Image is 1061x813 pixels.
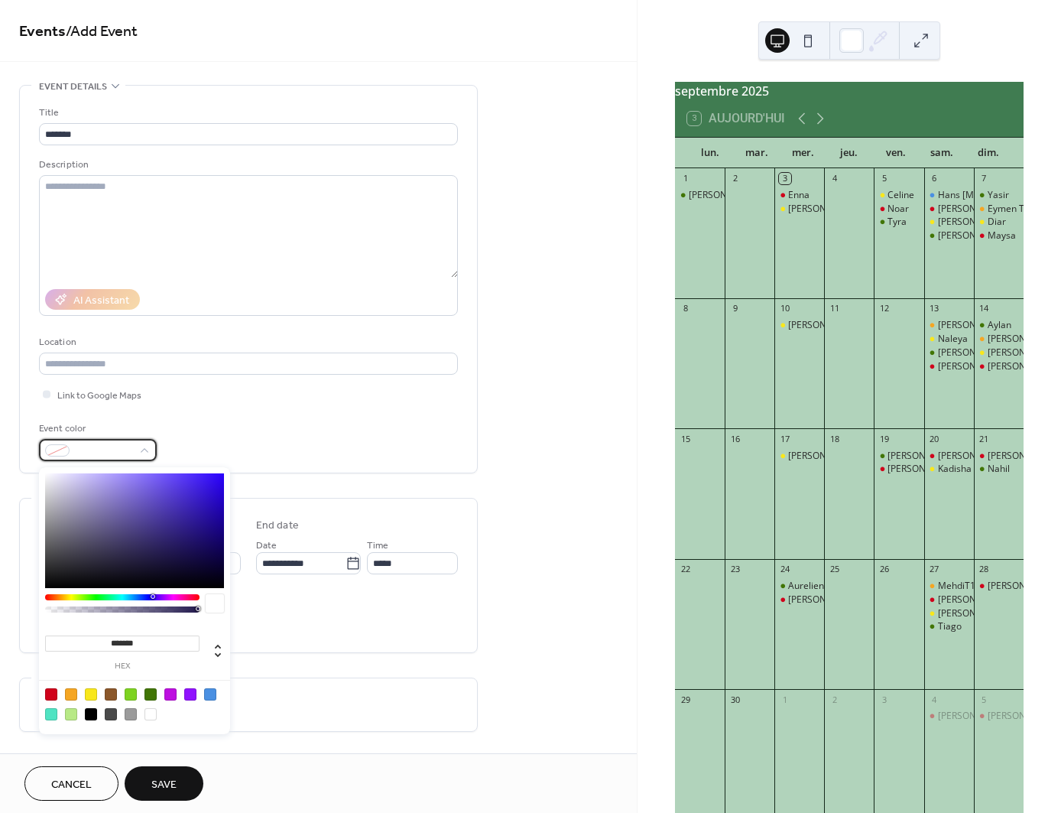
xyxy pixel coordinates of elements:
div: 12 [878,303,890,314]
div: 27 [929,564,940,575]
div: 1 [680,173,691,184]
label: hex [45,662,200,671]
div: 5 [878,173,890,184]
div: Yasir [974,189,1024,202]
div: Eymen T1 [974,203,1024,216]
div: [PERSON_NAME] [938,450,1010,463]
div: End date [256,518,299,534]
div: #BD10E0 [164,688,177,701]
div: Gioia [974,450,1024,463]
div: Hans T3 [924,189,974,202]
span: Time [367,538,388,554]
div: [PERSON_NAME] [938,710,1010,723]
span: / Add Event [66,17,138,47]
div: Enzo Bryan [924,216,974,229]
div: Hans [MEDICAL_DATA] [938,189,1037,202]
div: #FFFFFF [144,708,157,720]
div: #F5A623 [65,688,77,701]
div: 21 [978,433,990,444]
div: #4A4A4A [105,708,117,720]
span: Event details [39,79,107,95]
div: Aylan [988,319,1011,332]
div: #9B9B9B [125,708,137,720]
div: 22 [680,564,691,575]
div: [PERSON_NAME] [938,216,1010,229]
div: [PERSON_NAME] [938,346,1010,359]
div: Laurin [675,189,725,202]
span: Link to Google Maps [57,388,141,404]
div: Maysa [974,229,1024,242]
div: [PERSON_NAME] [988,450,1059,463]
div: Noar [874,203,923,216]
div: Aurelien [788,580,824,593]
div: Enna [774,189,824,202]
div: 29 [680,694,691,705]
div: #8B572A [105,688,117,701]
div: Salvatore [924,607,974,620]
div: mar. [733,138,780,168]
div: [PERSON_NAME] [788,593,860,606]
span: Date [256,538,277,554]
button: Save [125,766,203,801]
div: Location [39,334,455,350]
div: dim. [965,138,1011,168]
div: 6 [929,173,940,184]
div: [PERSON_NAME] [938,229,1010,242]
div: 16 [729,433,741,444]
div: Tiago [924,620,974,633]
div: MehdiT1 [938,580,975,593]
div: 2 [729,173,741,184]
div: Saron Amanuel [924,229,974,242]
div: Enna [788,189,810,202]
div: #50E3C2 [45,708,57,720]
div: Celine [887,189,914,202]
div: Diar [988,216,1006,229]
span: Save [151,777,177,793]
div: Nahil [974,463,1024,476]
div: [PERSON_NAME] [988,580,1059,593]
div: 5 [978,694,990,705]
div: Description [39,157,455,173]
div: sam. [919,138,965,168]
div: [PERSON_NAME] [938,593,1010,606]
div: Yasmine [974,360,1024,373]
div: 30 [729,694,741,705]
div: 18 [829,433,840,444]
div: septembre 2025 [675,82,1024,100]
div: 20 [929,433,940,444]
div: Maysa [988,229,1016,242]
div: [PERSON_NAME] [938,203,1010,216]
div: Aylan [974,319,1024,332]
div: 4 [829,173,840,184]
span: Cancel [51,777,92,793]
div: Kadisha [938,463,972,476]
div: Celine Maria [924,203,974,216]
div: [PERSON_NAME] [887,463,959,476]
div: Naleya [938,333,968,346]
div: Aurelien [774,580,824,593]
div: Tiago [938,620,962,633]
div: Jessica [924,450,974,463]
div: 4 [929,694,940,705]
div: Gabrielle [874,463,923,476]
button: Cancel [24,766,118,801]
div: [PERSON_NAME] [988,346,1059,359]
div: Gabriel Giuseppe T1 [924,319,974,332]
div: Enis [874,450,923,463]
div: 9 [729,303,741,314]
div: ven. [872,138,919,168]
div: Nicole [974,346,1024,359]
div: Lucie [774,203,824,216]
div: 25 [829,564,840,575]
div: 1 [779,694,790,705]
div: 19 [878,433,890,444]
div: 7 [978,173,990,184]
div: [PERSON_NAME] [689,189,761,202]
div: #F8E71C [85,688,97,701]
div: #000000 [85,708,97,720]
div: #9013FE [184,688,196,701]
div: 14 [978,303,990,314]
div: 24 [779,564,790,575]
div: Stefania Maria [924,360,974,373]
div: [PERSON_NAME] [988,360,1059,373]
